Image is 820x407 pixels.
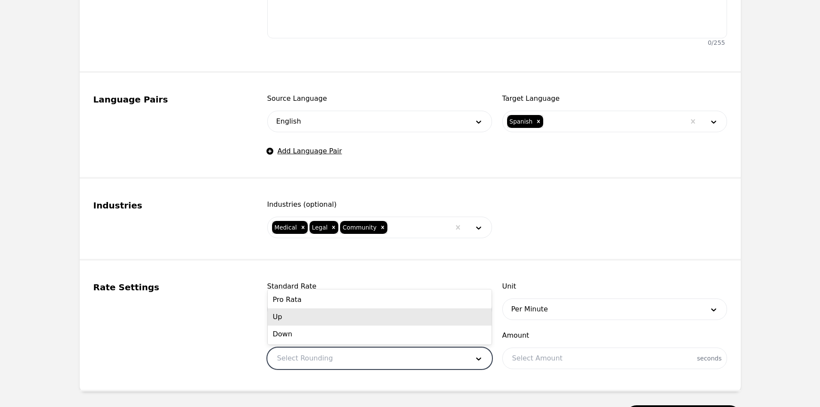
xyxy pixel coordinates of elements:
span: Standard Rate [267,281,492,292]
span: Source Language [267,93,492,104]
legend: Language Pairs [93,93,247,106]
div: Medical [272,221,298,234]
span: Industries (optional) [267,199,492,210]
legend: Rate Settings [93,281,247,293]
div: Remove Medical [298,221,308,234]
div: Spanish [507,115,534,128]
div: Down [268,326,492,343]
span: Rounding [267,330,492,341]
div: Remove Community [378,221,387,234]
div: 0 / 255 [708,38,725,47]
div: Community [340,221,378,234]
span: Unit [502,281,727,292]
div: Remove Spanish [534,115,543,128]
span: Amount [502,330,727,341]
div: Legal [309,221,329,234]
span: Target Language [502,93,727,104]
legend: Industries [93,199,247,211]
div: Pro Rata [268,291,492,308]
div: Remove Legal [329,221,338,234]
button: Add Language Pair [267,146,342,156]
div: Up [268,308,492,326]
